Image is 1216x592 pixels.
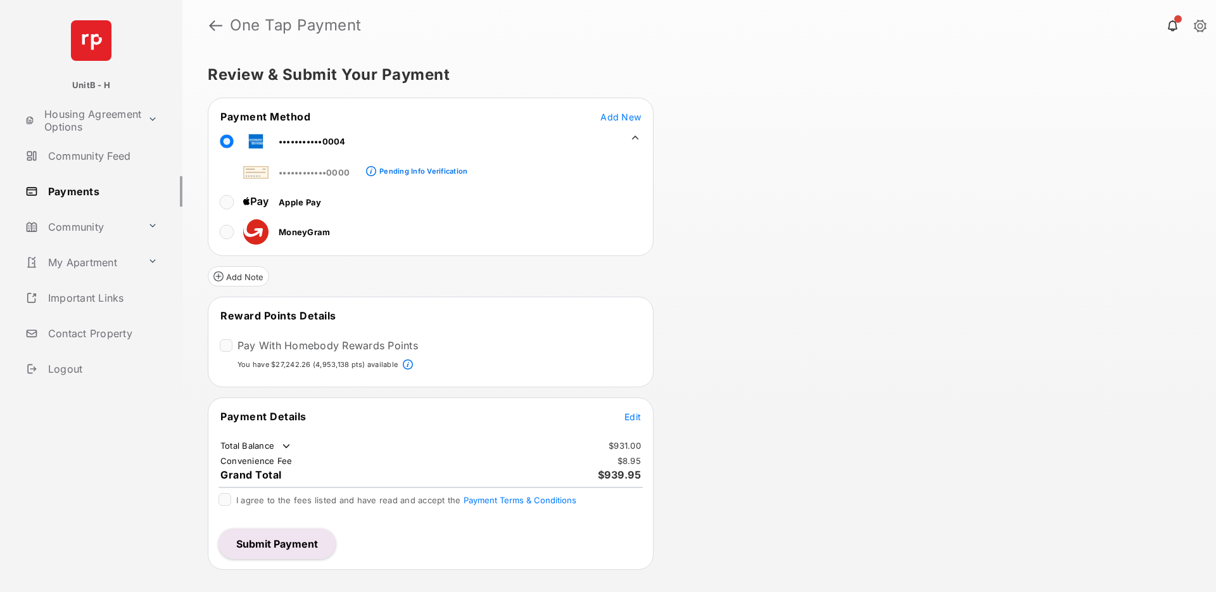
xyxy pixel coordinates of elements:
[279,197,321,207] span: Apple Pay
[236,495,576,505] span: I agree to the fees listed and have read and accept the
[237,339,418,352] label: Pay With Homebody Rewards Points
[220,110,310,123] span: Payment Method
[20,176,182,207] a: Payments
[624,410,641,423] button: Edit
[220,440,293,453] td: Total Balance
[220,410,307,423] span: Payment Details
[20,354,182,384] a: Logout
[20,141,182,171] a: Community Feed
[20,318,182,349] a: Contact Property
[624,411,641,422] span: Edit
[617,455,642,467] td: $8.95
[279,167,350,177] span: ••••••••••••0000
[600,110,641,123] button: Add New
[220,309,336,322] span: Reward Points Details
[379,167,467,176] div: Pending Info Verification
[220,455,293,467] td: Convenience Fee
[71,20,111,61] img: svg+xml;base64,PHN2ZyB4bWxucz0iaHR0cDovL3d3dy53My5vcmcvMjAwMC9zdmciIHdpZHRoPSI2NCIgaGVpZ2h0PSI2NC...
[279,227,330,237] span: MoneyGram
[72,79,110,92] p: UnitB - H
[20,283,163,313] a: Important Links
[237,359,398,370] p: You have $27,242.26 (4,953,138 pts) available
[608,440,642,451] td: $931.00
[464,495,576,505] button: I agree to the fees listed and have read and accept the
[218,529,336,559] button: Submit Payment
[20,212,142,242] a: Community
[376,157,467,178] a: Pending Info Verification
[279,136,346,146] span: •••••••••••0004
[20,105,142,136] a: Housing Agreement Options
[20,247,142,278] a: My Apartment
[230,18,362,33] strong: One Tap Payment
[208,266,269,286] button: Add Note
[600,112,641,122] span: Add New
[598,468,642,481] span: $939.95
[208,67,1181,82] h5: Review & Submit Your Payment
[220,468,282,481] span: Grand Total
